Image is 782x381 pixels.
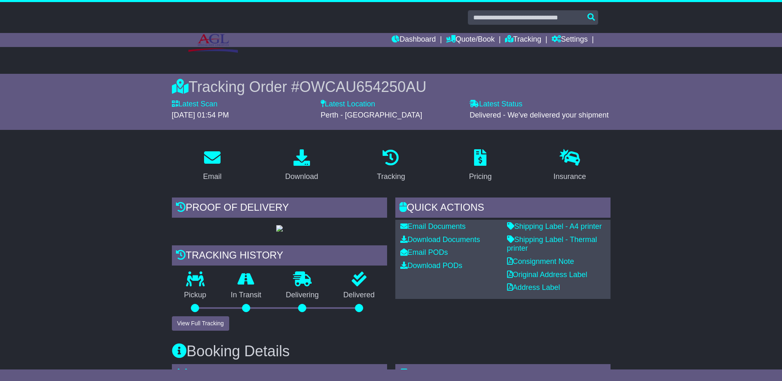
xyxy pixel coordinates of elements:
[400,222,466,230] a: Email Documents
[172,245,387,268] div: Tracking history
[507,222,602,230] a: Shipping Label - A4 printer
[469,171,492,182] div: Pricing
[276,225,283,232] img: GetPodImage
[371,146,410,185] a: Tracking
[280,146,324,185] a: Download
[507,283,560,292] a: Address Label
[400,248,448,256] a: Email PODs
[172,78,611,96] div: Tracking Order #
[172,111,229,119] span: [DATE] 01:54 PM
[321,111,422,119] span: Perth - [GEOGRAPHIC_DATA]
[218,291,274,300] p: In Transit
[470,111,608,119] span: Delivered - We've delivered your shipment
[172,198,387,220] div: Proof of Delivery
[197,146,227,185] a: Email
[172,343,611,360] h3: Booking Details
[400,261,463,270] a: Download PODs
[377,171,405,182] div: Tracking
[172,316,229,331] button: View Full Tracking
[548,146,592,185] a: Insurance
[203,171,221,182] div: Email
[400,235,480,244] a: Download Documents
[395,198,611,220] div: Quick Actions
[552,33,588,47] a: Settings
[172,100,218,109] label: Latest Scan
[274,291,331,300] p: Delivering
[470,100,522,109] label: Latest Status
[172,291,219,300] p: Pickup
[446,33,495,47] a: Quote/Book
[285,171,318,182] div: Download
[507,270,587,279] a: Original Address Label
[554,171,586,182] div: Insurance
[464,146,497,185] a: Pricing
[507,235,597,253] a: Shipping Label - Thermal printer
[321,100,375,109] label: Latest Location
[331,291,387,300] p: Delivered
[392,33,436,47] a: Dashboard
[507,257,574,266] a: Consignment Note
[505,33,541,47] a: Tracking
[299,78,426,95] span: OWCAU654250AU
